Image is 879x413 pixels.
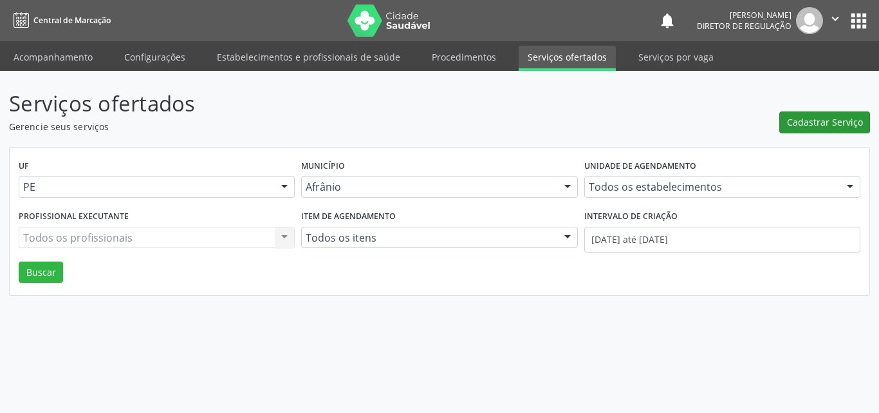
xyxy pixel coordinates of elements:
[787,115,863,129] span: Cadastrar Serviço
[9,120,612,133] p: Gerencie seus serviços
[519,46,616,71] a: Serviços ofertados
[584,207,678,227] label: Intervalo de criação
[306,180,551,193] span: Afrânio
[823,7,847,34] button: 
[629,46,723,68] a: Serviços por vaga
[9,10,111,31] a: Central de Marcação
[306,231,551,244] span: Todos os itens
[697,10,791,21] div: [PERSON_NAME]
[779,111,870,133] button: Cadastrar Serviço
[697,21,791,32] span: Diretor de regulação
[584,157,696,177] label: Unidade de agendamento
[589,180,834,193] span: Todos os estabelecimentos
[423,46,505,68] a: Procedimentos
[19,262,63,283] button: Buscar
[658,12,676,30] button: notifications
[796,7,823,34] img: img
[9,88,612,120] p: Serviços ofertados
[828,12,842,26] i: 
[301,157,345,177] label: Município
[33,15,111,26] span: Central de Marcação
[115,46,194,68] a: Configurações
[5,46,102,68] a: Acompanhamento
[19,157,29,177] label: UF
[23,180,268,193] span: PE
[19,207,129,227] label: Profissional executante
[301,207,396,227] label: Item de agendamento
[847,10,870,32] button: apps
[584,227,860,253] input: Selecione um intervalo
[208,46,409,68] a: Estabelecimentos e profissionais de saúde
